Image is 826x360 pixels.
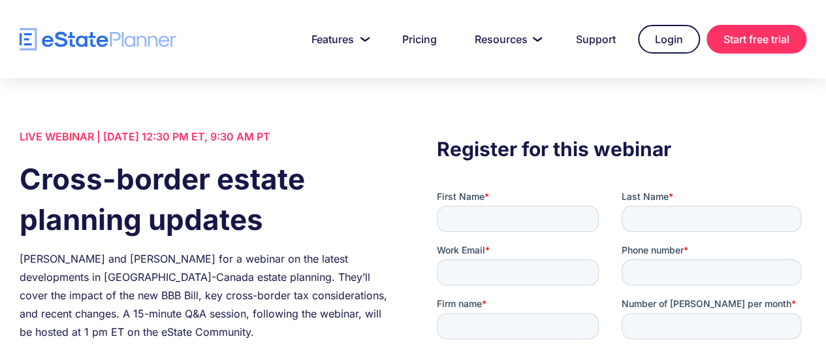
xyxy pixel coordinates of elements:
[20,159,389,240] h1: Cross-border estate planning updates
[437,134,806,164] h3: Register for this webinar
[296,26,380,52] a: Features
[707,25,806,54] a: Start free trial
[20,28,176,51] a: home
[459,26,554,52] a: Resources
[20,127,389,146] div: LIVE WEBINAR | [DATE] 12:30 PM ET, 9:30 AM PT
[387,26,453,52] a: Pricing
[638,25,700,54] a: Login
[560,26,631,52] a: Support
[20,250,389,341] div: [PERSON_NAME] and [PERSON_NAME] for a webinar on the latest developments in [GEOGRAPHIC_DATA]-Can...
